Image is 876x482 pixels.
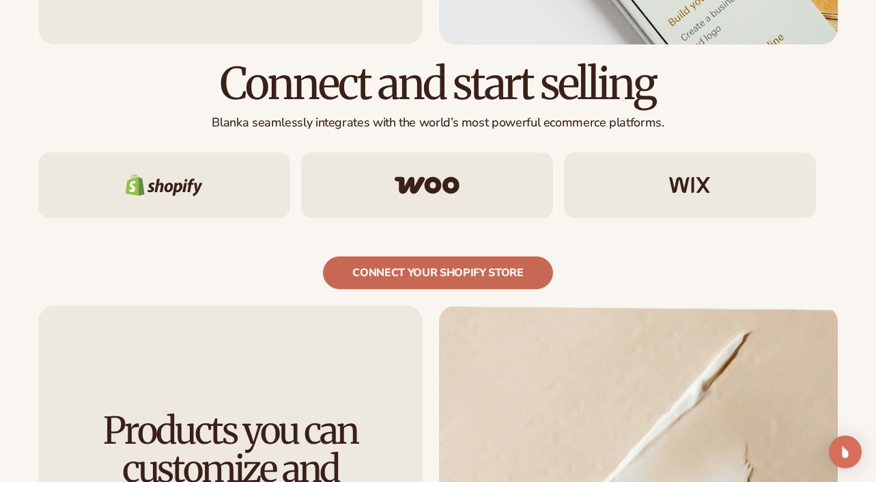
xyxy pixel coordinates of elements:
a: connect your shopify store [323,256,553,289]
img: Woo commerce logo. [395,176,460,194]
div: Open Intercom Messenger [829,436,862,468]
img: Shopify logo. [126,174,203,196]
h2: Connect and start selling [38,61,838,107]
img: Wix logo. [669,177,710,193]
p: Blanka seamlessly integrates with the world’s most powerful ecommerce platforms. [38,115,838,131]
